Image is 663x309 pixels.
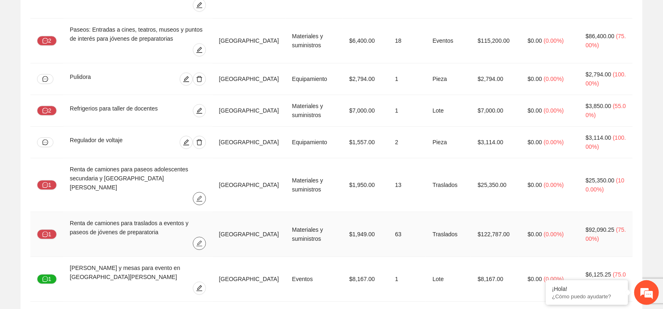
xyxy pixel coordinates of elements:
[528,276,542,282] span: $0.00
[42,108,48,114] span: message
[193,240,206,247] span: edit
[37,229,57,239] button: message1
[426,18,471,63] td: Eventos
[388,63,426,95] td: 1
[42,139,48,145] span: message
[37,106,57,115] button: message2
[343,18,389,63] td: $6,400.00
[343,212,389,257] td: $1,949.00
[388,158,426,212] td: 13
[426,212,471,257] td: Traslados
[42,76,48,82] span: message
[70,165,206,192] div: Renta de camiones para paseos adolescentes secundaria y [GEOGRAPHIC_DATA][PERSON_NAME]
[528,76,542,82] span: $0.00
[528,107,542,114] span: $0.00
[471,257,521,302] td: $8,167.00
[285,212,342,257] td: Materiales y suministros
[586,134,611,141] span: $3,114.00
[544,139,564,145] span: ( 0.00% )
[193,107,206,114] span: edit
[70,72,135,85] div: Pulidora
[193,195,206,202] span: edit
[42,276,48,283] span: message
[37,36,57,46] button: message2
[180,72,193,85] button: edit
[285,18,342,63] td: Materiales y suministros
[213,63,286,95] td: [GEOGRAPHIC_DATA]
[37,74,53,84] button: message
[193,237,206,250] button: edit
[37,180,57,190] button: message1
[135,4,155,24] div: Minimizar ventana de chat en vivo
[285,95,342,127] td: Materiales y suministros
[213,158,286,212] td: [GEOGRAPHIC_DATA]
[426,127,471,158] td: Pieza
[528,139,542,145] span: $0.00
[213,95,286,127] td: [GEOGRAPHIC_DATA]
[193,104,206,117] button: edit
[586,33,614,39] span: $86,400.00
[552,293,622,300] p: ¿Cómo puedo ayudarte?
[193,2,206,8] span: edit
[193,136,206,149] button: delete
[285,127,342,158] td: Equipamiento
[471,158,521,212] td: $25,350.00
[426,63,471,95] td: Pieza
[528,182,542,188] span: $0.00
[193,281,206,295] button: edit
[213,18,286,63] td: [GEOGRAPHIC_DATA]
[471,127,521,158] td: $3,114.00
[42,231,48,238] span: message
[4,224,157,253] textarea: Escriba su mensaje y pulse “Intro”
[471,95,521,127] td: $7,000.00
[193,285,206,291] span: edit
[285,158,342,212] td: Materiales y suministros
[180,136,193,149] button: edit
[343,95,389,127] td: $7,000.00
[48,110,113,193] span: Estamos en línea.
[37,137,53,147] button: message
[388,95,426,127] td: 1
[70,25,206,43] div: Paseos: Entradas a cines, teatros, museos y puntos de interés para jóvenes de preparatorias
[193,76,206,82] span: delete
[70,263,206,281] div: [PERSON_NAME] y mesas para evento en [GEOGRAPHIC_DATA][PERSON_NAME]
[544,37,564,44] span: ( 0.00% )
[343,158,389,212] td: $1,950.00
[388,212,426,257] td: 63
[528,37,542,44] span: $0.00
[471,212,521,257] td: $122,787.00
[42,38,48,44] span: message
[471,63,521,95] td: $2,794.00
[343,63,389,95] td: $2,794.00
[586,271,626,287] span: ( 75.00% )
[213,127,286,158] td: [GEOGRAPHIC_DATA]
[213,212,286,257] td: [GEOGRAPHIC_DATA]
[193,139,206,145] span: delete
[70,104,175,117] div: Refrigerios para taller de docentes
[552,286,622,292] div: ¡Hola!
[285,63,342,95] td: Equipamiento
[180,139,192,145] span: edit
[343,127,389,158] td: $1,557.00
[193,43,206,56] button: edit
[544,182,564,188] span: ( 0.00% )
[43,42,138,53] div: Chatee con nosotros ahora
[426,95,471,127] td: Lote
[388,127,426,158] td: 2
[586,103,626,118] span: ( 55.00% )
[586,103,611,109] span: $3,850.00
[70,219,206,237] div: Renta de camiones para traslados a eventos y paseos de jóvenes de preparatoria
[193,46,206,53] span: edit
[213,257,286,302] td: [GEOGRAPHIC_DATA]
[586,271,611,278] span: $6,125.25
[426,257,471,302] td: Lote
[544,276,564,282] span: ( 0.00% )
[193,192,206,205] button: edit
[471,18,521,63] td: $115,200.00
[388,18,426,63] td: 18
[285,257,342,302] td: Eventos
[388,257,426,302] td: 1
[180,76,192,82] span: edit
[528,231,542,238] span: $0.00
[42,182,48,189] span: message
